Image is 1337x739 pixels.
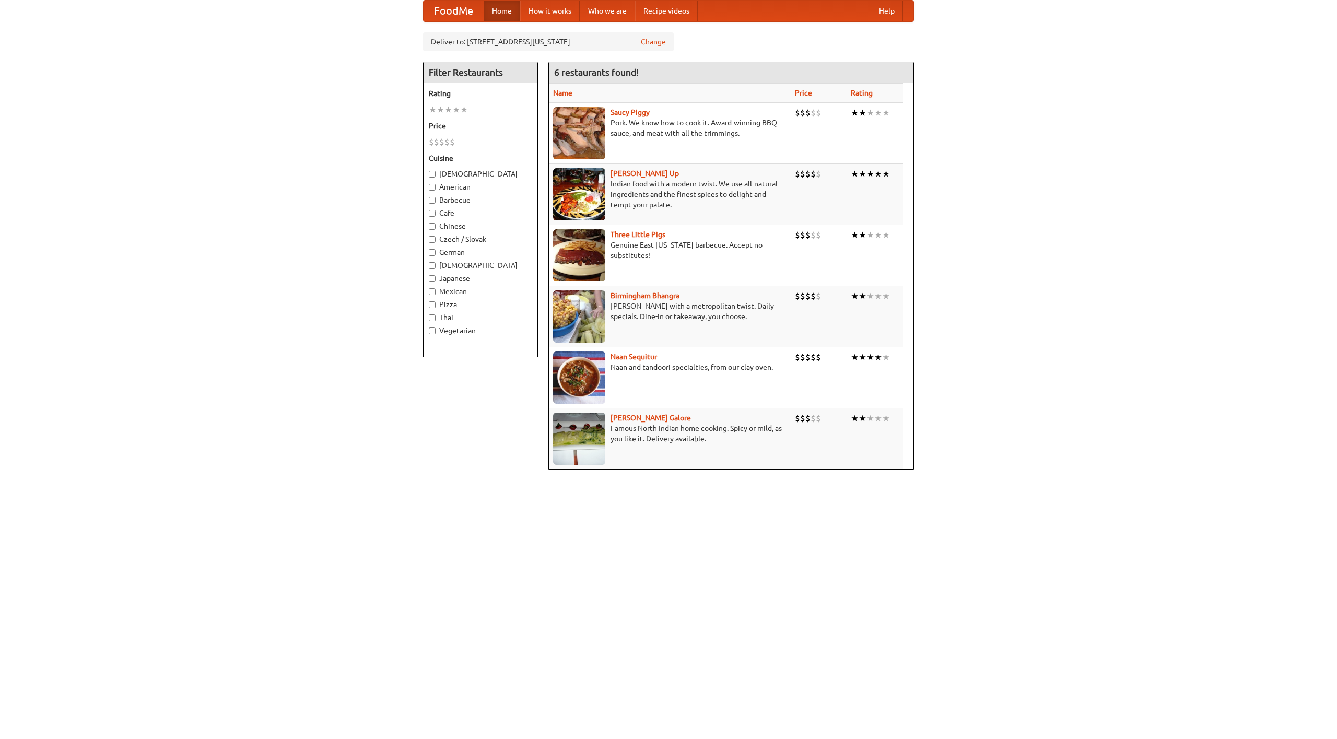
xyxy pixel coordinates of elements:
[866,107,874,119] li: ★
[805,107,811,119] li: $
[444,104,452,115] li: ★
[553,179,787,210] p: Indian food with a modern twist. We use all-natural ingredients and the finest spices to delight ...
[795,413,800,424] li: $
[611,169,679,178] a: [PERSON_NAME] Up
[429,234,532,244] label: Czech / Slovak
[429,121,532,131] h5: Price
[429,273,532,284] label: Japanese
[429,299,532,310] label: Pizza
[429,275,436,282] input: Japanese
[429,247,532,257] label: German
[859,229,866,241] li: ★
[553,89,572,97] a: Name
[460,104,468,115] li: ★
[429,104,437,115] li: ★
[795,229,800,241] li: $
[554,67,639,77] ng-pluralize: 6 restaurants found!
[553,118,787,138] p: Pork. We know how to cook it. Award-winning BBQ sauce, and meat with all the trimmings.
[795,290,800,302] li: $
[437,104,444,115] li: ★
[553,301,787,322] p: [PERSON_NAME] with a metropolitan twist. Daily specials. Dine-in or takeaway, you choose.
[805,413,811,424] li: $
[851,89,873,97] a: Rating
[553,423,787,444] p: Famous North Indian home cooking. Spicy or mild, as you like it. Delivery available.
[611,108,650,116] a: Saucy Piggy
[859,290,866,302] li: ★
[882,168,890,180] li: ★
[429,182,532,192] label: American
[553,168,605,220] img: curryup.jpg
[811,351,816,363] li: $
[423,32,674,51] div: Deliver to: [STREET_ADDRESS][US_STATE]
[450,136,455,148] li: $
[484,1,520,21] a: Home
[859,351,866,363] li: ★
[874,168,882,180] li: ★
[429,301,436,308] input: Pizza
[795,89,812,97] a: Price
[816,229,821,241] li: $
[866,229,874,241] li: ★
[553,240,787,261] p: Genuine East [US_STATE] barbecue. Accept no substitutes!
[874,290,882,302] li: ★
[452,104,460,115] li: ★
[811,413,816,424] li: $
[611,230,665,239] a: Three Little Pigs
[553,229,605,281] img: littlepigs.jpg
[851,413,859,424] li: ★
[429,314,436,321] input: Thai
[429,327,436,334] input: Vegetarian
[635,1,698,21] a: Recipe videos
[805,290,811,302] li: $
[866,351,874,363] li: ★
[874,107,882,119] li: ★
[520,1,580,21] a: How it works
[800,351,805,363] li: $
[429,136,434,148] li: $
[882,107,890,119] li: ★
[795,351,800,363] li: $
[611,414,691,422] a: [PERSON_NAME] Galore
[800,413,805,424] li: $
[611,353,657,361] a: Naan Sequitur
[434,136,439,148] li: $
[874,413,882,424] li: ★
[795,168,800,180] li: $
[580,1,635,21] a: Who we are
[882,229,890,241] li: ★
[871,1,903,21] a: Help
[429,249,436,256] input: German
[800,229,805,241] li: $
[429,236,436,243] input: Czech / Slovak
[429,260,532,271] label: [DEMOGRAPHIC_DATA]
[429,195,532,205] label: Barbecue
[816,351,821,363] li: $
[816,168,821,180] li: $
[429,153,532,163] h5: Cuisine
[800,107,805,119] li: $
[641,37,666,47] a: Change
[429,88,532,99] h5: Rating
[805,168,811,180] li: $
[882,290,890,302] li: ★
[424,1,484,21] a: FoodMe
[429,221,532,231] label: Chinese
[424,62,537,83] h4: Filter Restaurants
[866,413,874,424] li: ★
[553,290,605,343] img: bhangra.jpg
[851,229,859,241] li: ★
[851,168,859,180] li: ★
[851,107,859,119] li: ★
[429,262,436,269] input: [DEMOGRAPHIC_DATA]
[553,351,605,404] img: naansequitur.jpg
[611,291,679,300] a: Birmingham Bhangra
[429,223,436,230] input: Chinese
[874,351,882,363] li: ★
[429,197,436,204] input: Barbecue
